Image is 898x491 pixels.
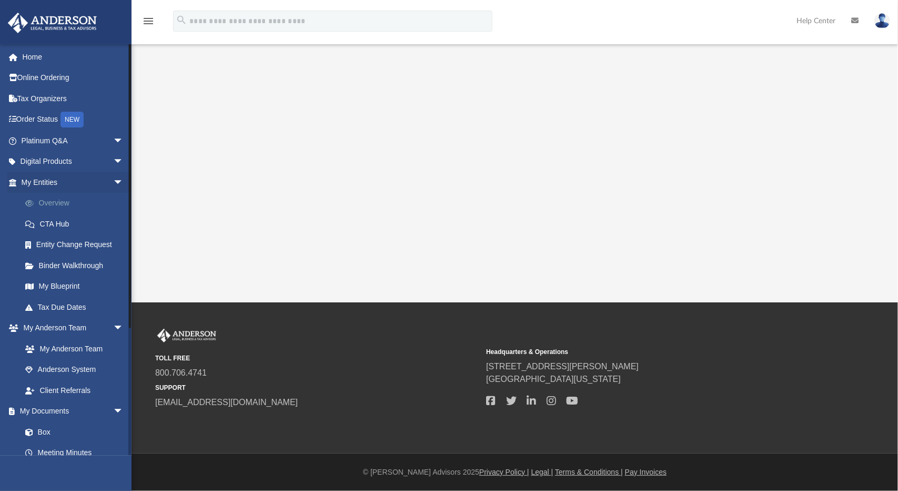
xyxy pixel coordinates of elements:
[15,234,139,256] a: Entity Change Request
[155,398,298,407] a: [EMAIL_ADDRESS][DOMAIN_NAME]
[874,13,890,28] img: User Pic
[113,172,134,193] span: arrow_drop_down
[176,14,187,26] i: search
[142,15,155,27] i: menu
[113,401,134,423] span: arrow_drop_down
[479,468,529,476] a: Privacy Policy |
[60,112,84,127] div: NEW
[7,318,134,339] a: My Anderson Teamarrow_drop_down
[155,353,479,363] small: TOLL FREE
[132,467,898,478] div: © [PERSON_NAME] Advisors 2025
[7,109,139,131] a: Order StatusNEW
[15,359,134,380] a: Anderson System
[15,276,134,297] a: My Blueprint
[15,255,139,276] a: Binder Walkthrough
[15,213,139,234] a: CTA Hub
[7,401,134,422] a: My Documentsarrow_drop_down
[15,443,134,464] a: Meeting Minutes
[113,151,134,173] span: arrow_drop_down
[531,468,553,476] a: Legal |
[555,468,623,476] a: Terms & Conditions |
[15,421,129,443] a: Box
[7,67,139,89] a: Online Ordering
[7,88,139,109] a: Tax Organizers
[155,383,479,392] small: SUPPORT
[625,468,667,476] a: Pay Invoices
[155,329,218,342] img: Anderson Advisors Platinum Portal
[15,297,139,318] a: Tax Due Dates
[15,193,139,214] a: Overview
[142,20,155,27] a: menu
[113,318,134,339] span: arrow_drop_down
[486,362,639,371] a: [STREET_ADDRESS][PERSON_NAME]
[5,13,100,33] img: Anderson Advisors Platinum Portal
[155,368,207,377] a: 800.706.4741
[7,130,139,151] a: Platinum Q&Aarrow_drop_down
[15,338,129,359] a: My Anderson Team
[7,46,139,67] a: Home
[7,151,139,172] a: Digital Productsarrow_drop_down
[486,347,810,357] small: Headquarters & Operations
[15,380,134,401] a: Client Referrals
[113,130,134,152] span: arrow_drop_down
[486,375,621,384] a: [GEOGRAPHIC_DATA][US_STATE]
[7,172,139,193] a: My Entitiesarrow_drop_down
